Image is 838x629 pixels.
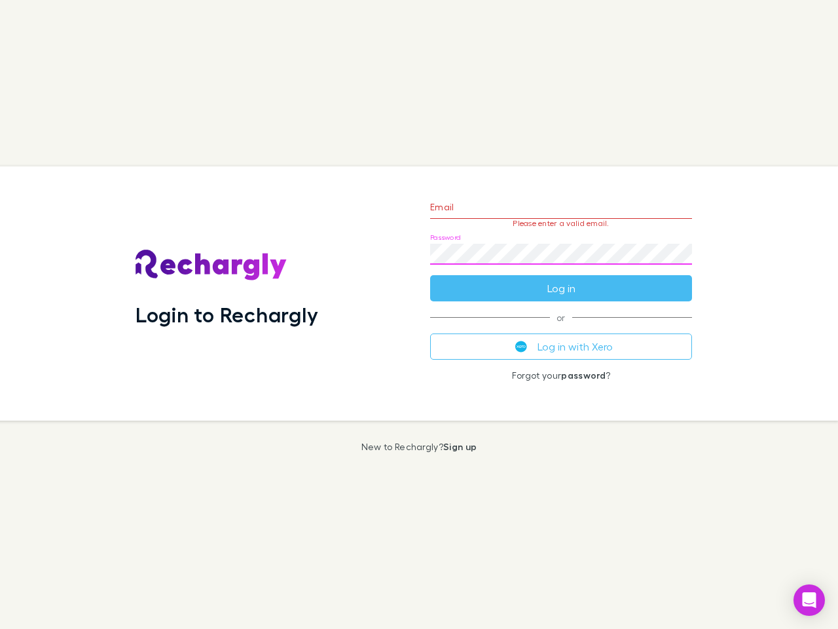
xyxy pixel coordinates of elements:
[430,233,461,242] label: Password
[561,370,606,381] a: password
[515,341,527,353] img: Xero's logo
[136,302,318,327] h1: Login to Rechargly
[136,250,287,281] img: Rechargly's Logo
[430,334,692,360] button: Log in with Xero
[430,370,692,381] p: Forgot your ?
[430,219,692,228] p: Please enter a valid email.
[361,442,477,452] p: New to Rechargly?
[430,317,692,318] span: or
[793,584,825,616] div: Open Intercom Messenger
[430,275,692,301] button: Log in
[443,441,477,452] a: Sign up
